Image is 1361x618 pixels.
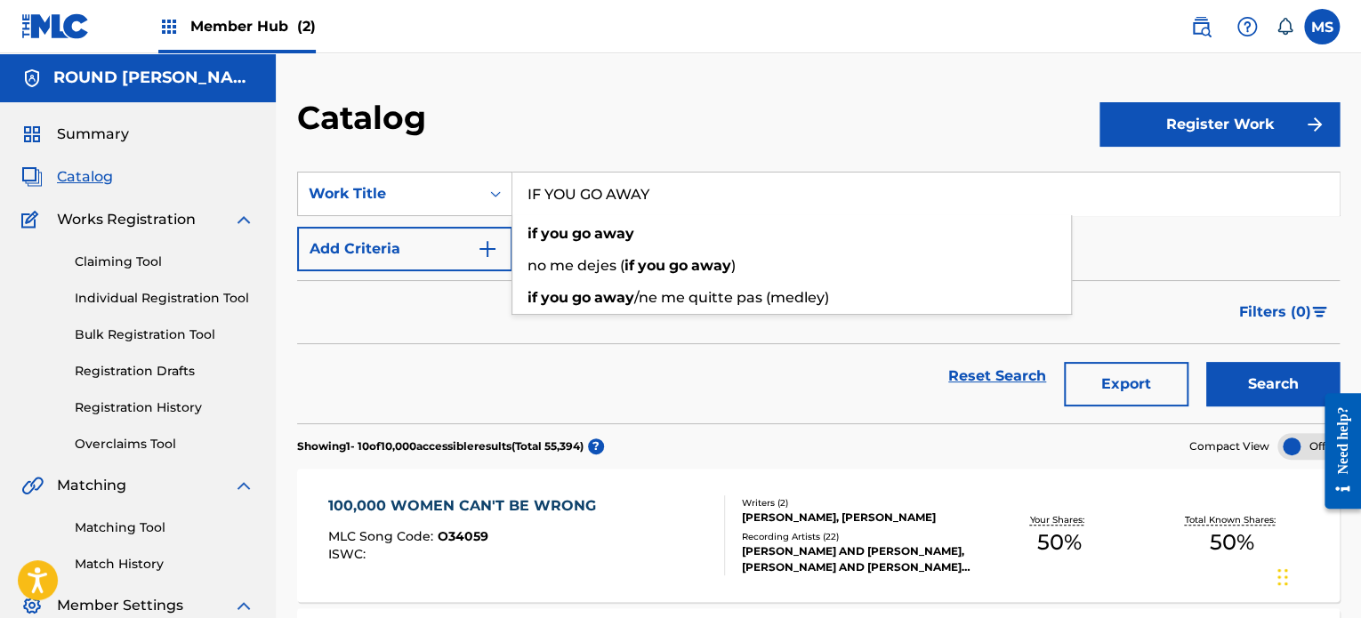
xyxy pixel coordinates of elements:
span: MLC Song Code : [328,528,438,544]
div: Notifications [1276,18,1293,36]
button: Add Criteria [297,227,512,271]
strong: you [541,225,568,242]
p: Your Shares: [1029,513,1088,526]
img: expand [233,475,254,496]
a: Registration History [75,398,254,417]
span: Catalog [57,166,113,188]
span: Matching [57,475,126,496]
a: Reset Search [939,357,1055,396]
span: no me dejes ( [527,257,624,274]
div: [PERSON_NAME] AND [PERSON_NAME], [PERSON_NAME] AND [PERSON_NAME], [PERSON_NAME], [PERSON_NAME], [... [742,543,972,575]
a: Individual Registration Tool [75,289,254,308]
img: 9d2ae6d4665cec9f34b9.svg [477,238,498,260]
img: search [1190,16,1212,37]
button: Search [1206,362,1340,406]
div: Work Title [309,183,469,205]
a: Matching Tool [75,518,254,537]
span: Compact View [1189,438,1269,454]
span: /ne me quitte pas (medley) [634,289,829,306]
div: 100,000 WOMEN CAN'T BE WRONG [328,495,605,517]
button: Register Work [1099,102,1340,147]
img: help [1236,16,1258,37]
a: Bulk Registration Tool [75,325,254,344]
img: Catalog [21,166,43,188]
a: SummarySummary [21,124,129,145]
p: Total Known Shares: [1185,513,1280,526]
span: (2) [297,18,316,35]
div: Writers ( 2 ) [742,496,972,510]
span: 50 % [1036,526,1081,558]
button: Export [1064,362,1188,406]
a: Claiming Tool [75,253,254,271]
strong: away [594,225,634,242]
strong: you [541,289,568,306]
img: Member Settings [21,595,43,616]
strong: go [669,257,688,274]
strong: you [638,257,665,274]
strong: go [572,225,591,242]
strong: if [527,225,537,242]
iframe: Resource Center [1311,380,1361,523]
h2: Catalog [297,98,435,138]
strong: go [572,289,591,306]
div: [PERSON_NAME], [PERSON_NAME] [742,510,972,526]
strong: away [594,289,634,306]
div: Drag [1277,550,1288,604]
img: Top Rightsholders [158,16,180,37]
img: Matching [21,475,44,496]
span: ISWC : [328,546,370,562]
span: O34059 [438,528,488,544]
span: ) [731,257,736,274]
iframe: Chat Widget [1272,533,1361,618]
img: filter [1312,307,1327,317]
a: 100,000 WOMEN CAN'T BE WRONGMLC Song Code:O34059ISWC:Writers (2)[PERSON_NAME], [PERSON_NAME]Recor... [297,469,1340,602]
img: MLC Logo [21,13,90,39]
img: Accounts [21,68,43,89]
button: Filters (0) [1228,290,1340,334]
p: Showing 1 - 10 of 10,000 accessible results (Total 55,394 ) [297,438,584,454]
strong: if [527,289,537,306]
span: 50 % [1210,526,1254,558]
div: Help [1229,9,1265,44]
span: Filters ( 0 ) [1239,301,1311,323]
span: Works Registration [57,209,196,230]
a: Registration Drafts [75,362,254,381]
h5: ROUND HILL CARLIN, LLC [53,68,254,88]
a: Public Search [1183,9,1219,44]
span: Member Settings [57,595,183,616]
strong: if [624,257,634,274]
a: Match History [75,555,254,574]
img: Summary [21,124,43,145]
strong: away [691,257,731,274]
img: f7272a7cc735f4ea7f67.svg [1304,114,1325,135]
div: User Menu [1304,9,1340,44]
a: CatalogCatalog [21,166,113,188]
form: Search Form [297,172,1340,423]
span: Summary [57,124,129,145]
img: Works Registration [21,209,44,230]
div: Recording Artists ( 22 ) [742,530,972,543]
a: Overclaims Tool [75,435,254,453]
span: Member Hub [190,16,316,36]
span: ? [588,438,604,454]
img: expand [233,595,254,616]
img: expand [233,209,254,230]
